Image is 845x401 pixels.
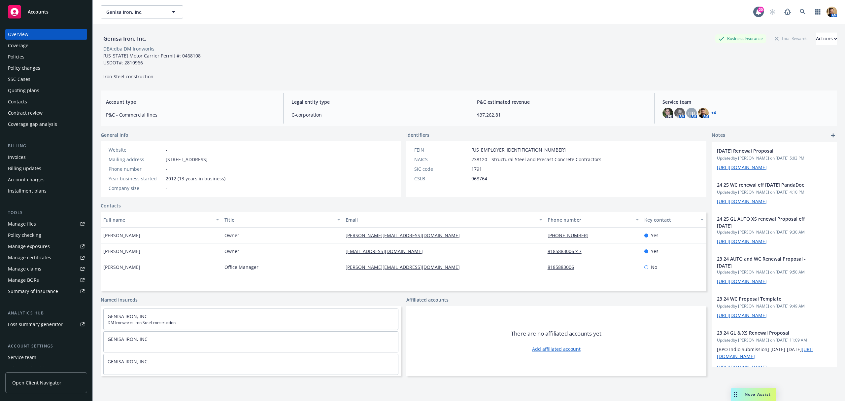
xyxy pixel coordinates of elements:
span: Account type [106,98,275,105]
a: [URL][DOMAIN_NAME] [717,278,767,284]
span: Yes [651,248,659,255]
a: 8185883006 x 7 [548,248,587,254]
a: [PERSON_NAME][EMAIL_ADDRESS][DOMAIN_NAME] [346,264,465,270]
span: [PERSON_NAME] [103,264,140,271]
a: Installment plans [5,186,87,196]
div: Drag to move [731,388,739,401]
div: 23 24 AUTO and WC Renewal Proposal - [DATE]Updatedby [PERSON_NAME] on [DATE] 9:50 AM[URL][DOMAIN_... [712,250,837,290]
div: Website [109,146,163,153]
button: Full name [101,212,222,228]
span: 238120 - Structural Steel and Precast Concrete Contractors [471,156,601,163]
div: Tools [5,209,87,216]
span: 1791 [471,165,482,172]
span: [STREET_ADDRESS] [166,156,208,163]
div: Policies [8,52,24,62]
button: Nova Assist [731,388,776,401]
div: Analytics hub [5,310,87,316]
span: 24 25 GL AUTO XS renewal Proposal eff [DATE] [717,215,815,229]
a: Summary of insurance [5,286,87,297]
a: +4 [711,111,716,115]
div: SIC code [414,165,469,172]
div: FEIN [414,146,469,153]
span: General info [101,131,128,138]
img: photo [674,108,685,118]
div: Manage certificates [8,252,51,263]
span: Owner [224,248,239,255]
a: GENISA IRON, INC [108,336,148,342]
div: SSC Cases [8,74,30,85]
p: [BPO Indio Submission] [DATE]-[DATE] [717,346,832,360]
span: 24 25 WC renewal eff [DATE] PandaDoc [717,181,815,188]
div: DBA: dba DM Ironworks [103,45,154,52]
a: Affiliated accounts [406,296,449,303]
span: 23 24 GL & XS Renewal Proposal [717,329,815,336]
div: Loss summary generator [8,319,63,330]
a: [PHONE_NUMBER] [548,232,594,238]
span: 2012 (13 years in business) [166,175,225,182]
img: photo [827,7,837,17]
div: [DATE] Renewal ProposalUpdatedby [PERSON_NAME] on [DATE] 5:03 PM[URL][DOMAIN_NAME] [712,142,837,176]
a: Contract review [5,108,87,118]
div: Total Rewards [771,34,811,43]
div: Overview [8,29,28,40]
a: [EMAIL_ADDRESS][DOMAIN_NAME] [346,248,428,254]
a: Sales relationships [5,363,87,374]
span: Owner [224,232,239,239]
span: HB [688,110,695,117]
div: CSLB [414,175,469,182]
a: Overview [5,29,87,40]
div: Year business started [109,175,163,182]
div: Summary of insurance [8,286,58,297]
span: [US_EMPLOYER_IDENTIFICATION_NUMBER] [471,146,566,153]
a: Search [796,5,809,18]
span: Open Client Navigator [12,379,61,386]
span: DM Ironworks Iron Steel construction [108,320,394,326]
a: Manage claims [5,264,87,274]
span: Updated by [PERSON_NAME] on [DATE] 5:03 PM [717,155,832,161]
a: Named insureds [101,296,138,303]
div: Phone number [548,216,632,223]
a: SSC Cases [5,74,87,85]
div: 24 25 GL AUTO XS renewal Proposal eff [DATE]Updatedby [PERSON_NAME] on [DATE] 9:30 AM[URL][DOMAIN... [712,210,837,250]
span: [PERSON_NAME] [103,232,140,239]
div: Key contact [644,216,696,223]
span: - [166,185,167,192]
div: Company size [109,185,163,192]
a: [URL][DOMAIN_NAME] [717,312,767,318]
div: Phone number [109,165,163,172]
div: Coverage [8,40,28,51]
span: - [166,165,167,172]
span: Identifiers [406,131,429,138]
div: Title [224,216,333,223]
span: Service team [662,98,832,105]
div: Email [346,216,535,223]
a: Policy checking [5,230,87,240]
button: Key contact [642,212,706,228]
div: 20 [758,7,764,13]
button: Genisa Iron, Inc. [101,5,183,18]
div: Mailing address [109,156,163,163]
div: Business Insurance [715,34,766,43]
span: Updated by [PERSON_NAME] on [DATE] 9:50 AM [717,269,832,275]
span: There are no affiliated accounts yet [511,330,601,338]
div: Account settings [5,343,87,349]
div: Manage BORs [8,275,39,285]
span: [US_STATE] Motor Carrier Permit #: 0468108 USDOT#: 2810966 Iron Steel construction [103,53,201,80]
a: Service team [5,352,87,363]
div: Coverage gap analysis [8,119,57,129]
a: Contacts [5,96,87,107]
span: Manage exposures [5,241,87,252]
span: 968764 [471,175,487,182]
a: GENISA IRON, INC. [108,358,149,365]
a: [URL][DOMAIN_NAME] [717,238,767,244]
span: Yes [651,232,659,239]
span: Legal entity type [291,98,461,105]
span: $37,262.81 [477,111,646,118]
span: Updated by [PERSON_NAME] on [DATE] 11:09 AM [717,337,832,343]
span: P&C - Commercial lines [106,111,275,118]
div: Quoting plans [8,85,39,96]
a: Switch app [811,5,825,18]
span: C-corporation [291,111,461,118]
div: Policy checking [8,230,41,240]
button: Actions [816,32,837,45]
